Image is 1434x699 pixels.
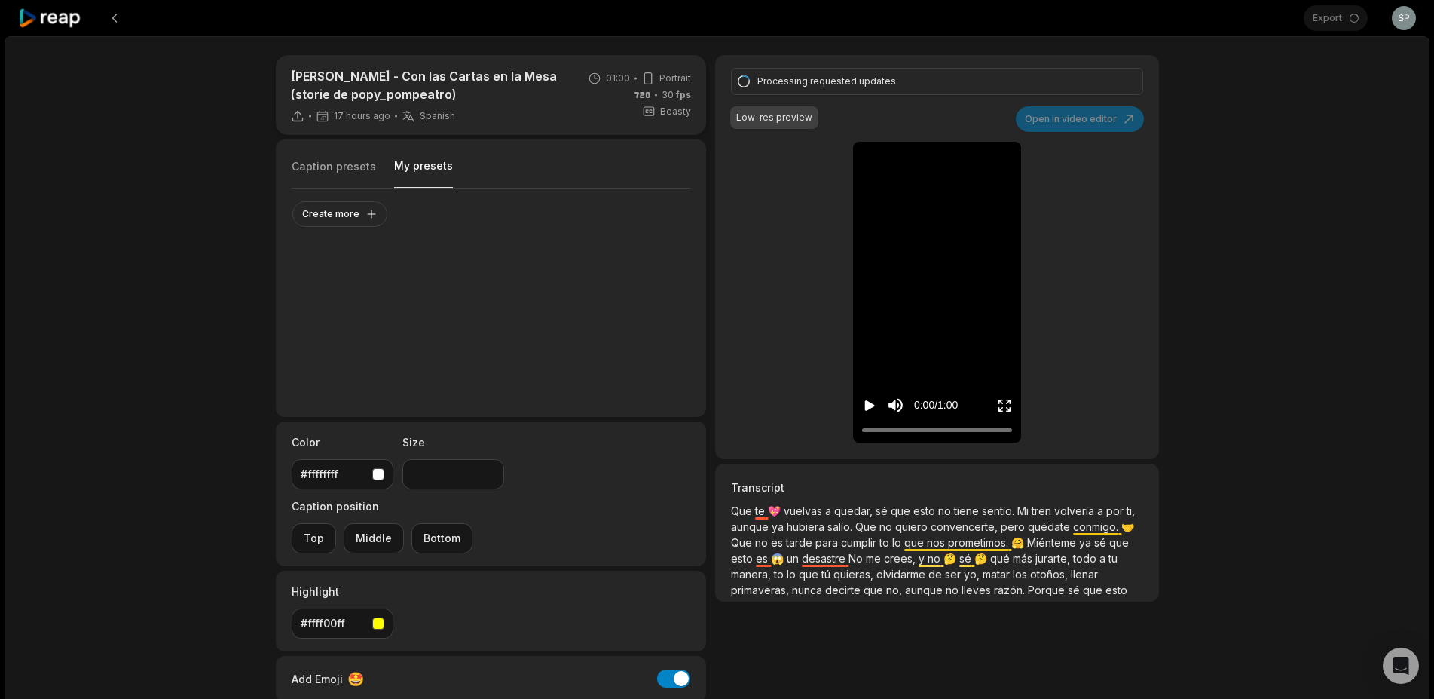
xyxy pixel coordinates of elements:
span: esto [913,504,938,517]
span: Add Emoji [292,671,343,687]
span: aunque [905,584,946,596]
span: Que no [731,536,771,549]
span: esto [1105,584,1127,596]
label: Size [402,434,504,450]
span: sentío. [982,504,1017,517]
span: pero [1001,520,1028,533]
span: que [1109,536,1129,549]
span: no [938,504,954,517]
span: no, [886,584,905,596]
span: cumplir [841,536,879,549]
span: sé [959,552,974,565]
span: que [1083,584,1105,596]
span: lo [892,536,904,549]
span: Spanish [420,110,455,122]
span: que [864,584,886,596]
span: otoños, [1030,568,1071,581]
span: to [879,536,892,549]
span: olvidarme [876,568,928,581]
span: vuelvas [784,504,825,517]
div: Low-res preview [736,111,812,124]
button: Create more [292,201,387,227]
span: y no [919,552,943,565]
p: [PERSON_NAME] - Con las Cartas en la Mesa (storie de popy_pompeatro) [291,67,567,103]
label: Caption position [292,498,472,514]
button: Bottom [411,523,472,553]
span: No [848,552,866,565]
div: 0:00 / 1:00 [914,397,958,413]
span: quédate [1028,520,1073,533]
span: sé [876,504,891,517]
span: a [1099,552,1108,565]
span: 17 hours ago [334,110,390,122]
button: Enter Fullscreen [997,391,1012,419]
div: Open Intercom Messenger [1383,648,1419,684]
span: ti, [1127,504,1135,517]
span: Porque [1028,584,1068,596]
span: convencerte, [931,520,1001,533]
span: a [825,504,834,517]
span: fps [676,89,691,100]
span: tú [821,568,833,581]
span: Miénteme [1027,536,1079,549]
p: 💖 🤝 🤗 😱 🤔 🤔 [731,503,1142,598]
span: desastre [802,552,848,565]
span: es [756,552,771,565]
span: 🤩 [347,669,364,689]
span: esto [731,552,756,565]
button: My presets [394,158,453,188]
span: ser [945,568,964,581]
span: llenar [1071,568,1098,581]
span: de [928,568,945,581]
span: Que [731,504,755,517]
span: lleves [962,584,994,596]
span: quedar, [834,504,876,517]
span: Mi tren volvería [1017,504,1097,517]
span: ya sé [1079,536,1109,549]
button: Middle [344,523,404,553]
span: lo [787,568,799,581]
span: nunca [792,584,825,596]
span: aunque [731,520,772,533]
span: quieras, [833,568,876,581]
span: me [866,552,884,565]
span: Beasty [660,105,691,118]
span: jurarte, [1035,552,1073,565]
span: manera, [731,568,774,581]
div: #ffff00ff [301,615,366,631]
span: todo [1073,552,1099,565]
button: #ffff00ff [292,609,393,639]
span: 30 [662,88,691,102]
label: Color [292,434,393,450]
span: yo, [964,568,983,581]
span: a por [1097,504,1127,517]
span: crees, [884,552,919,565]
span: Que [855,520,879,533]
span: que nos prometimos. [904,536,1011,549]
span: quiero [895,520,931,533]
span: no [879,520,895,533]
span: te [755,504,768,517]
span: conmigo. [1073,520,1121,533]
span: tu [1108,552,1118,565]
span: para [815,536,841,549]
span: sé [1068,584,1083,596]
div: #ffffffff [301,466,366,482]
span: tiene [954,504,982,517]
h3: Transcript [731,480,1142,495]
span: Portrait [659,72,691,85]
span: primaveras, [731,584,792,596]
span: más [1013,552,1035,565]
div: Processing requested updates [757,75,1111,88]
span: ya [772,520,787,533]
button: #ffffffff [292,459,393,489]
span: no [946,584,962,596]
span: hubiera [787,520,827,533]
span: 01:00 [606,72,630,85]
button: Caption presets [292,159,376,188]
span: que [891,504,913,517]
span: to [774,568,787,581]
span: decirte [825,584,864,596]
button: Mute sound [886,396,905,415]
